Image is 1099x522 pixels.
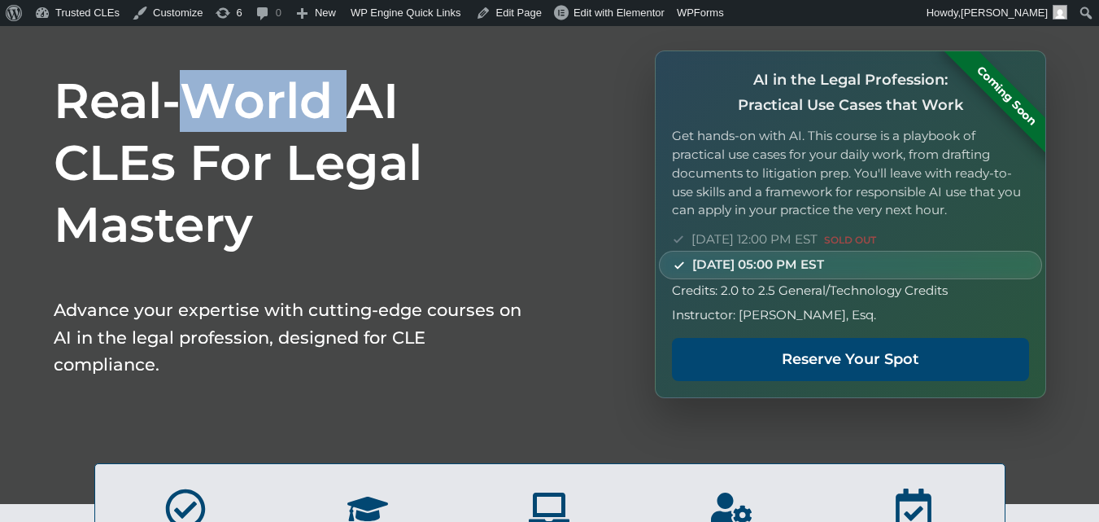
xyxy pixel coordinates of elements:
[672,338,1028,381] a: Reserve Your Spot
[961,7,1048,19] span: [PERSON_NAME]
[942,32,1070,160] div: Coming Soon
[672,127,1028,220] p: Get hands-on with AI. This course is a playbook of practical use cases for your daily work, from ...
[54,70,526,256] h1: Real-World AI CLEs For Legal Mastery
[54,296,526,379] p: Advance your expertise with cutting-edge courses on AI in the legal profession, designed for CLE ...
[672,68,1028,117] h4: AI in the Legal Profession: Practical Use Cases that Work
[672,281,948,300] span: Credits: 2.0 to 2.5 General/Technology Credits
[824,234,876,246] span: SOLD OUT
[691,230,876,249] span: [DATE] 12:00 PM EST
[692,255,824,274] span: [DATE] 05:00 PM EST
[672,305,876,325] span: Instructor: [PERSON_NAME], Esq.
[573,7,665,19] span: Edit with Elementor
